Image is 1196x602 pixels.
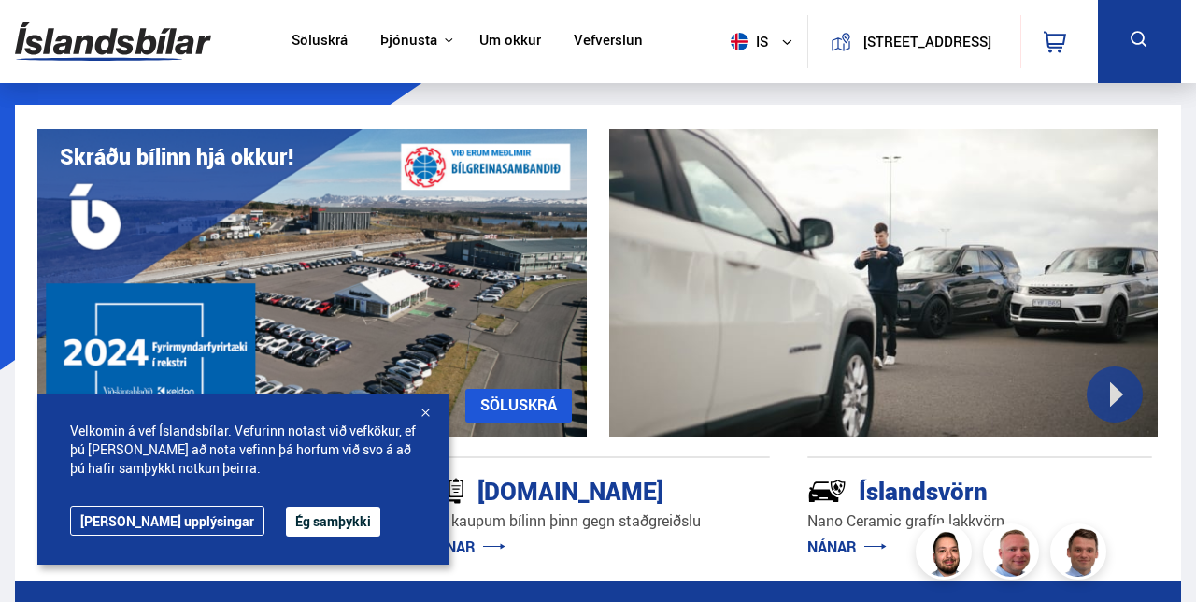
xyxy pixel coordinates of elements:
span: is [723,33,770,50]
a: [PERSON_NAME] upplýsingar [70,506,264,536]
p: Nano Ceramic grafín lakkvörn [807,510,1152,532]
img: siFngHWaQ9KaOqBr.png [986,526,1042,582]
a: Söluskrá [292,32,348,51]
img: G0Ugv5HjCgRt.svg [15,11,211,72]
a: Vefverslun [574,32,643,51]
h1: Skráðu bílinn hjá okkur! [60,144,293,169]
a: Um okkur [479,32,541,51]
span: Velkomin á vef Íslandsbílar. Vefurinn notast við vefkökur, ef þú [PERSON_NAME] að nota vefinn þá ... [70,422,416,478]
a: NÁNAR [426,537,505,557]
a: NÁNAR [807,537,887,557]
p: Við kaupum bílinn þinn gegn staðgreiðslu [426,510,771,532]
img: -Svtn6bYgwAsiwNX.svg [807,471,847,510]
img: eKx6w-_Home_640_.png [37,129,587,437]
div: [DOMAIN_NAME] [426,473,705,506]
button: is [723,14,807,69]
a: [STREET_ADDRESS] [819,15,1009,68]
button: [STREET_ADDRESS] [859,34,996,50]
img: svg+xml;base64,PHN2ZyB4bWxucz0iaHR0cDovL3d3dy53My5vcmcvMjAwMC9zdmciIHdpZHRoPSI1MTIiIGhlaWdodD0iNT... [731,33,748,50]
div: Íslandsvörn [807,473,1086,506]
button: Þjónusta [380,32,437,50]
img: FbJEzSuNWCJXmdc-.webp [1053,526,1109,582]
img: nhp88E3Fdnt1Opn2.png [918,526,975,582]
button: Ég samþykki [286,507,380,537]
a: SÖLUSKRÁ [465,389,572,423]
